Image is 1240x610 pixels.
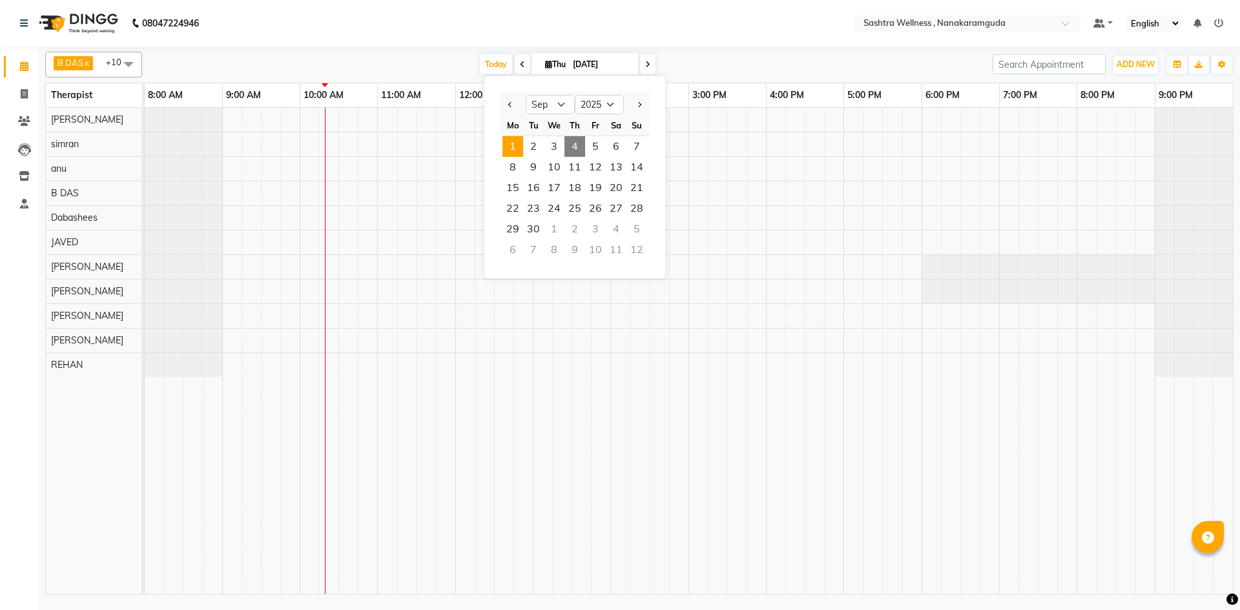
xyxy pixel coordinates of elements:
input: Search Appointment [993,54,1106,74]
span: 19 [585,178,606,198]
div: Monday, October 6, 2025 [502,239,523,260]
span: 1 [502,136,523,157]
span: 12 [585,157,606,178]
div: Monday, September 8, 2025 [502,157,523,178]
div: Tuesday, September 30, 2025 [523,219,544,239]
div: Su [626,115,647,136]
div: Tuesday, September 9, 2025 [523,157,544,178]
span: 4 [564,136,585,157]
span: 2 [523,136,544,157]
span: 3 [544,136,564,157]
span: 22 [502,198,523,219]
div: Sunday, October 5, 2025 [626,219,647,239]
span: 26 [585,198,606,219]
div: Sunday, September 7, 2025 [626,136,647,157]
div: Tuesday, October 7, 2025 [523,239,544,260]
span: B DAS [57,57,83,68]
span: 9 [523,157,544,178]
span: simran [51,138,79,150]
a: 5:00 PM [844,86,885,105]
button: ADD NEW [1113,56,1158,74]
div: Friday, October 3, 2025 [585,219,606,239]
a: 11:00 AM [378,86,424,105]
div: Monday, September 29, 2025 [502,219,523,239]
span: ADD NEW [1117,59,1155,69]
button: Previous month [505,94,516,115]
a: 3:00 PM [689,86,730,105]
a: 12:00 PM [456,86,502,105]
div: Saturday, September 20, 2025 [606,178,626,198]
div: Thursday, September 18, 2025 [564,178,585,198]
div: Thursday, October 9, 2025 [564,239,585,260]
button: Next month [634,94,645,115]
div: Tuesday, September 23, 2025 [523,198,544,219]
a: 8:00 PM [1077,86,1118,105]
div: We [544,115,564,136]
span: 14 [626,157,647,178]
a: 10:00 AM [300,86,347,105]
span: 29 [502,219,523,239]
div: Wednesday, October 8, 2025 [544,239,564,260]
a: 4:00 PM [767,86,807,105]
div: Monday, September 22, 2025 [502,198,523,219]
span: [PERSON_NAME] [51,261,123,272]
div: Sa [606,115,626,136]
div: Thursday, October 2, 2025 [564,219,585,239]
span: REHAN [51,359,83,371]
span: 15 [502,178,523,198]
span: +10 [106,57,131,67]
span: 20 [606,178,626,198]
div: Sunday, September 21, 2025 [626,178,647,198]
div: Wednesday, September 3, 2025 [544,136,564,157]
div: Th [564,115,585,136]
div: Sunday, October 12, 2025 [626,239,647,260]
span: [PERSON_NAME] [51,285,123,297]
div: Wednesday, September 24, 2025 [544,198,564,219]
div: Thursday, September 25, 2025 [564,198,585,219]
div: Saturday, September 27, 2025 [606,198,626,219]
span: Today [480,54,512,74]
div: Tuesday, September 16, 2025 [523,178,544,198]
div: Friday, September 19, 2025 [585,178,606,198]
a: 6:00 PM [922,86,963,105]
div: Saturday, September 13, 2025 [606,157,626,178]
span: 27 [606,198,626,219]
div: Saturday, October 11, 2025 [606,239,626,260]
span: [PERSON_NAME] [51,310,123,321]
span: Dabashees [51,212,98,223]
div: Wednesday, October 1, 2025 [544,219,564,239]
span: 28 [626,198,647,219]
a: 9:00 PM [1155,86,1196,105]
span: 5 [585,136,606,157]
span: 23 [523,198,544,219]
div: Saturday, September 6, 2025 [606,136,626,157]
a: 9:00 AM [223,86,264,105]
span: anu [51,163,67,174]
div: Sunday, September 14, 2025 [626,157,647,178]
span: 30 [523,219,544,239]
span: 24 [544,198,564,219]
input: 2025-09-04 [569,55,634,74]
span: 16 [523,178,544,198]
span: 13 [606,157,626,178]
div: Saturday, October 4, 2025 [606,219,626,239]
div: Tu [523,115,544,136]
div: Mo [502,115,523,136]
span: Therapist [51,89,92,101]
span: 25 [564,198,585,219]
div: Monday, September 1, 2025 [502,136,523,157]
span: [PERSON_NAME] [51,334,123,346]
span: 7 [626,136,647,157]
span: 6 [606,136,626,157]
div: Thursday, September 11, 2025 [564,157,585,178]
div: Friday, September 5, 2025 [585,136,606,157]
span: B DAS [51,187,79,199]
img: logo [33,5,121,41]
div: Monday, September 15, 2025 [502,178,523,198]
div: Wednesday, September 10, 2025 [544,157,564,178]
div: Thursday, September 4, 2025 [564,136,585,157]
span: 21 [626,178,647,198]
a: x [83,57,89,68]
span: 10 [544,157,564,178]
div: Tuesday, September 2, 2025 [523,136,544,157]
